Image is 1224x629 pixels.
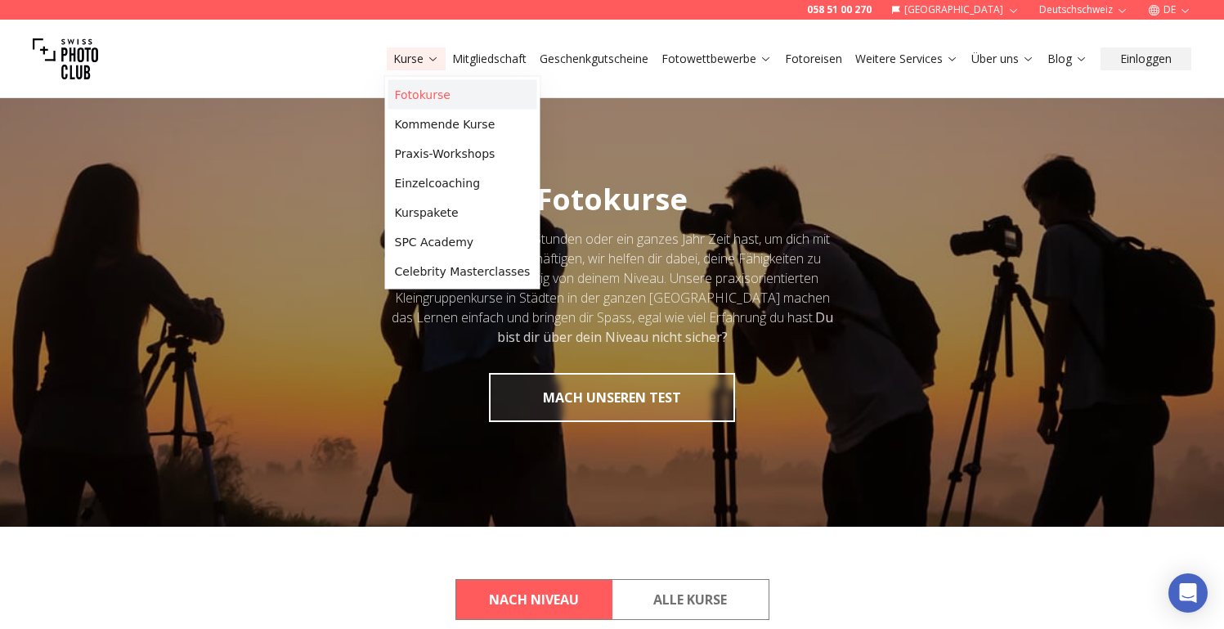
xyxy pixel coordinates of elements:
[388,198,537,227] a: Kurspakete
[390,229,835,347] div: Egal, ob du nur ein paar Stunden oder ein ganzes Jahr Zeit hast, um dich mit der Fotografie zu be...
[456,580,612,619] button: By Level
[655,47,778,70] button: Fotowettbewerbe
[388,80,537,110] a: Fotokurse
[661,51,772,67] a: Fotowettbewerbe
[387,47,446,70] button: Kurse
[388,227,537,257] a: SPC Academy
[1101,47,1191,70] button: Einloggen
[778,47,849,70] button: Fotoreisen
[533,47,655,70] button: Geschenkgutscheine
[540,51,648,67] a: Geschenkgutscheine
[388,110,537,139] a: Kommende Kurse
[849,47,965,70] button: Weitere Services
[965,47,1041,70] button: Über uns
[1047,51,1087,67] a: Blog
[455,579,769,620] div: Course filter
[807,3,872,16] a: 058 51 00 270
[536,179,688,219] span: Fotokurse
[393,51,439,67] a: Kurse
[452,51,527,67] a: Mitgliedschaft
[489,373,735,422] button: MACH UNSEREN TEST
[855,51,958,67] a: Weitere Services
[446,47,533,70] button: Mitgliedschaft
[388,168,537,198] a: Einzelcoaching
[33,26,98,92] img: Swiss photo club
[388,257,537,286] a: Celebrity Masterclasses
[1041,47,1094,70] button: Blog
[612,580,769,619] button: All Courses
[971,51,1034,67] a: Über uns
[1168,573,1208,613] div: Open Intercom Messenger
[388,139,537,168] a: Praxis-Workshops
[785,51,842,67] a: Fotoreisen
